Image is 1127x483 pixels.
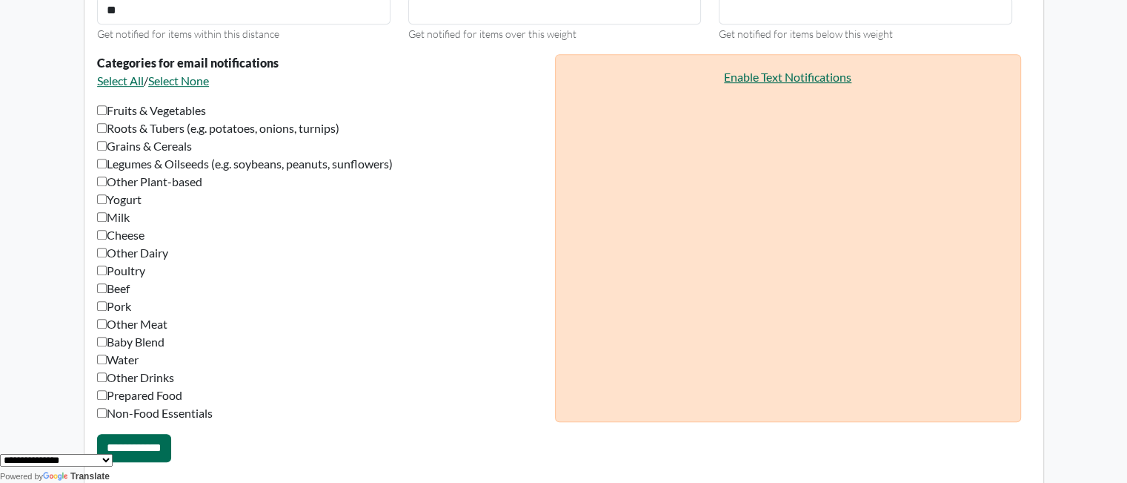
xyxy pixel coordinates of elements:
label: Beef [97,280,130,298]
input: Pork [97,301,107,311]
label: Water [97,351,139,369]
a: Select None [148,73,209,88]
input: Other Plant-based [97,177,107,186]
a: Translate [43,471,110,482]
small: Get notified for items within this distance [97,27,279,40]
input: Legumes & Oilseeds (e.g. soybeans, peanuts, sunflowers) [97,159,107,168]
label: Non-Food Essentials [97,404,213,422]
label: Poultry [97,262,145,280]
a: Select All [97,73,144,88]
input: Poultry [97,266,107,275]
label: Other Plant-based [97,173,202,191]
label: Roots & Tubers (e.g. potatoes, onions, turnips) [97,119,339,137]
small: Get notified for items below this weight [719,27,893,40]
input: Roots & Tubers (e.g. potatoes, onions, turnips) [97,123,107,133]
label: Other Dairy [97,244,168,262]
input: Other Drinks [97,372,107,382]
small: Get notified for items over this weight [408,27,576,40]
label: Prepared Food [97,387,182,404]
input: Beef [97,283,107,293]
input: Baby Blend [97,337,107,346]
strong: Categories for email notifications [97,56,279,70]
label: Cheese [97,226,144,244]
input: Water [97,355,107,364]
input: Cheese [97,230,107,240]
p: / [97,72,545,90]
label: Other Meat [97,315,167,333]
input: Prepared Food [97,390,107,400]
label: Grains & Cereals [97,137,192,155]
input: Yogurt [97,194,107,204]
label: Pork [97,298,131,315]
label: Yogurt [97,191,142,208]
label: Legumes & Oilseeds (e.g. soybeans, peanuts, sunflowers) [97,155,393,173]
input: Other Dairy [97,248,107,257]
input: Non-Food Essentials [97,408,107,418]
a: Enable Text Notifications [724,70,851,84]
label: Fruits & Vegetables [97,102,206,119]
label: Other Drinks [97,369,174,387]
input: Other Meat [97,319,107,329]
label: Baby Blend [97,333,164,351]
label: Milk [97,208,130,226]
input: Fruits & Vegetables [97,105,107,115]
img: Google Translate [43,472,70,482]
input: Grains & Cereals [97,141,107,151]
input: Milk [97,212,107,222]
